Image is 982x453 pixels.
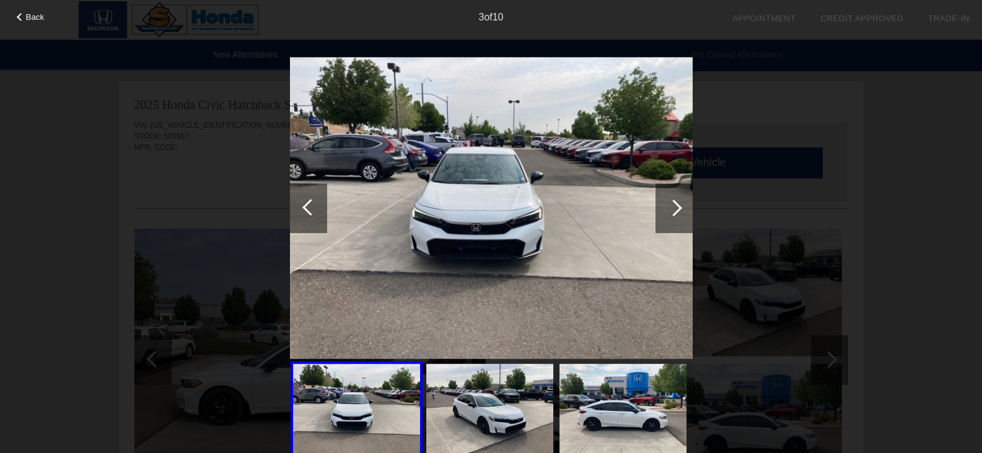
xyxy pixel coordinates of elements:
img: 3.jpg [290,57,693,359]
a: Trade-In [928,14,970,23]
a: Appointment [732,14,796,23]
span: Back [26,12,45,22]
a: Credit Approved [820,14,903,23]
span: 3 [478,12,484,22]
span: 10 [493,12,504,22]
